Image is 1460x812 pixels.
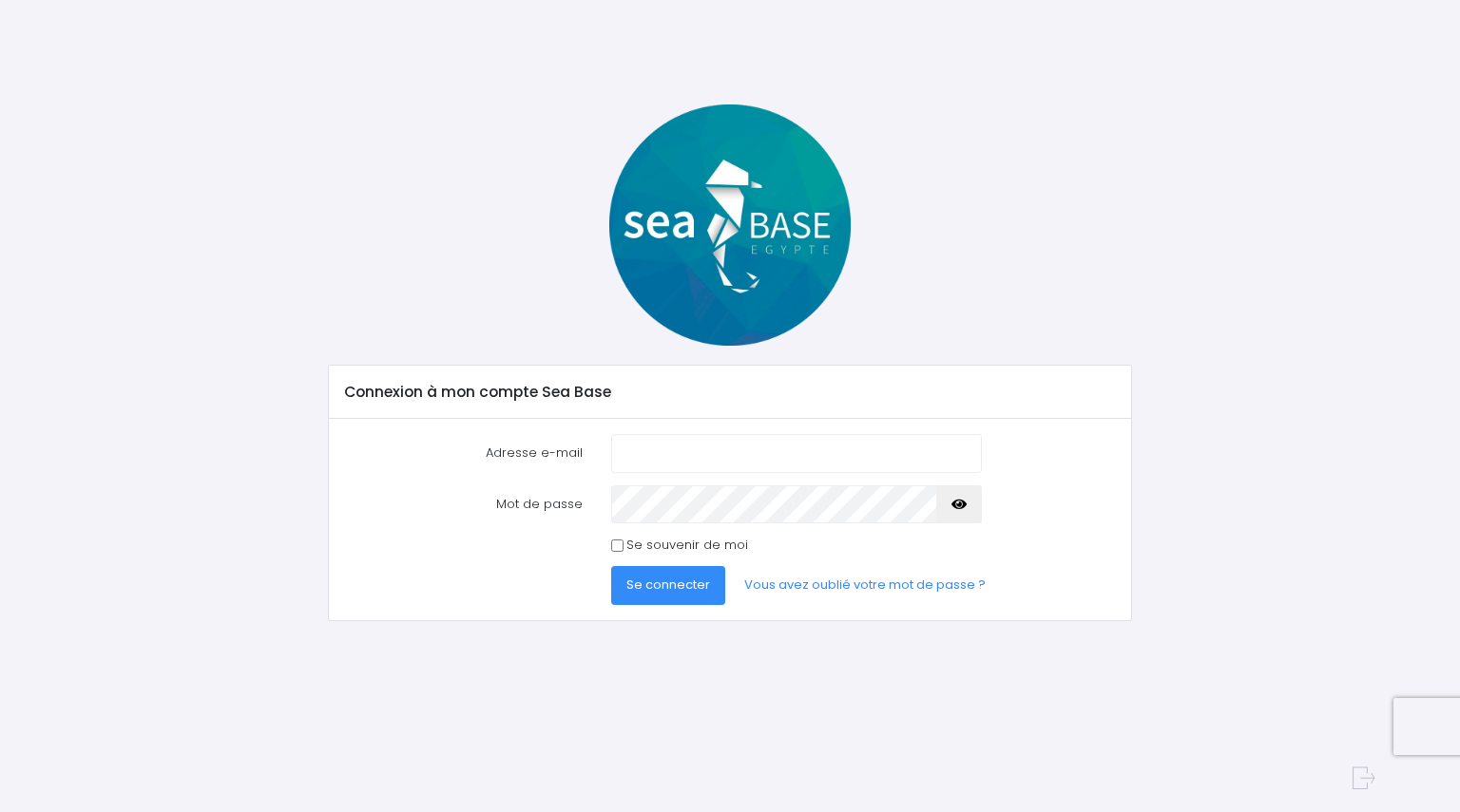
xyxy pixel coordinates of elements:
label: Se souvenir de moi [626,536,748,555]
div: Connexion à mon compte Sea Base [329,366,1130,419]
label: Mot de passe [331,485,597,523]
a: Vous avez oublié votre mot de passe ? [729,566,1001,604]
label: Adresse e-mail [331,434,597,472]
button: Se connecter [611,566,725,604]
span: Se connecter [626,576,710,594]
